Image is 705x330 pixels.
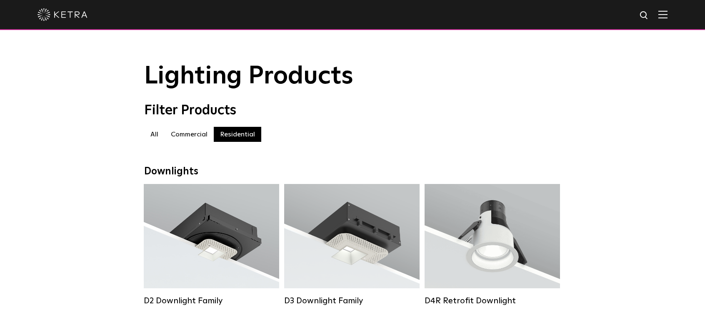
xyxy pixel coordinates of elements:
div: Downlights [144,166,561,178]
div: D4R Retrofit Downlight [425,296,560,306]
div: D3 Downlight Family [284,296,420,306]
label: Commercial [165,127,214,142]
label: All [144,127,165,142]
img: ketra-logo-2019-white [37,8,87,21]
a: D4R Retrofit Downlight Lumen Output:800Colors:White / BlackBeam Angles:15° / 25° / 40° / 60°Watta... [425,184,560,306]
a: D3 Downlight Family Lumen Output:700 / 900 / 1100Colors:White / Black / Silver / Bronze / Paintab... [284,184,420,306]
span: Lighting Products [144,64,353,89]
div: D2 Downlight Family [144,296,279,306]
a: D2 Downlight Family Lumen Output:1200Colors:White / Black / Gloss Black / Silver / Bronze / Silve... [144,184,279,306]
img: Hamburger%20Nav.svg [658,10,667,18]
div: Filter Products [144,103,561,118]
img: search icon [639,10,650,21]
label: Residential [214,127,261,142]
